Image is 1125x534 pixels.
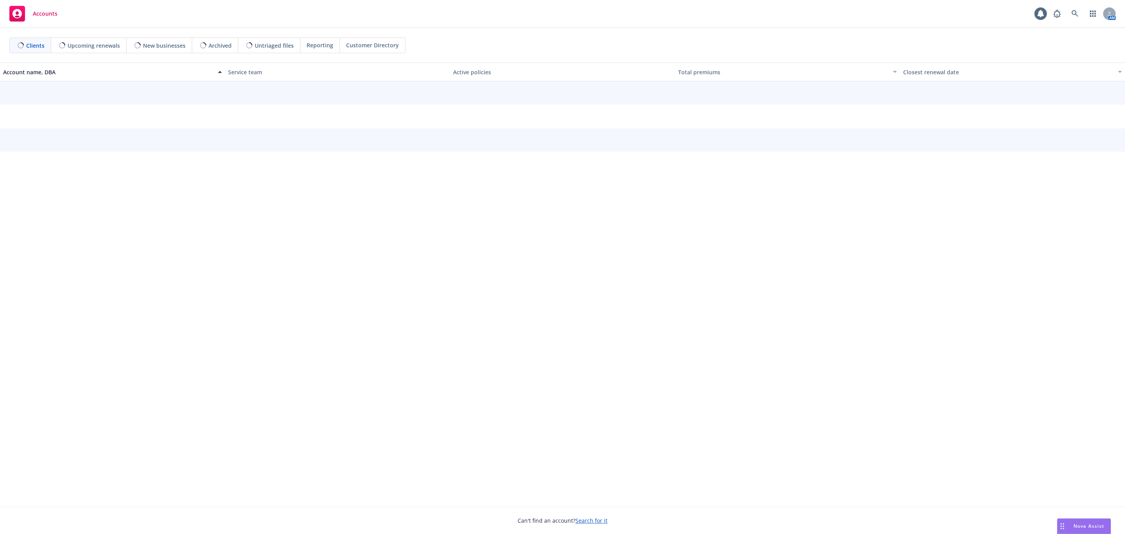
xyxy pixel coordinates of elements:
[3,68,213,76] div: Account name, DBA
[518,516,607,525] span: Can't find an account?
[678,68,888,76] div: Total premiums
[450,63,675,81] button: Active policies
[26,41,45,50] span: Clients
[903,68,1113,76] div: Closest renewal date
[1049,6,1065,22] a: Report a Bug
[675,63,900,81] button: Total premiums
[33,11,57,17] span: Accounts
[307,41,333,49] span: Reporting
[900,63,1125,81] button: Closest renewal date
[1085,6,1101,22] a: Switch app
[255,41,294,50] span: Untriaged files
[225,63,450,81] button: Service team
[143,41,186,50] span: New businesses
[575,517,607,524] a: Search for it
[1057,519,1067,534] div: Drag to move
[1067,6,1083,22] a: Search
[453,68,672,76] div: Active policies
[1057,518,1111,534] button: Nova Assist
[346,41,399,49] span: Customer Directory
[68,41,120,50] span: Upcoming renewals
[209,41,232,50] span: Archived
[1073,523,1104,529] span: Nova Assist
[228,68,447,76] div: Service team
[6,3,61,25] a: Accounts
